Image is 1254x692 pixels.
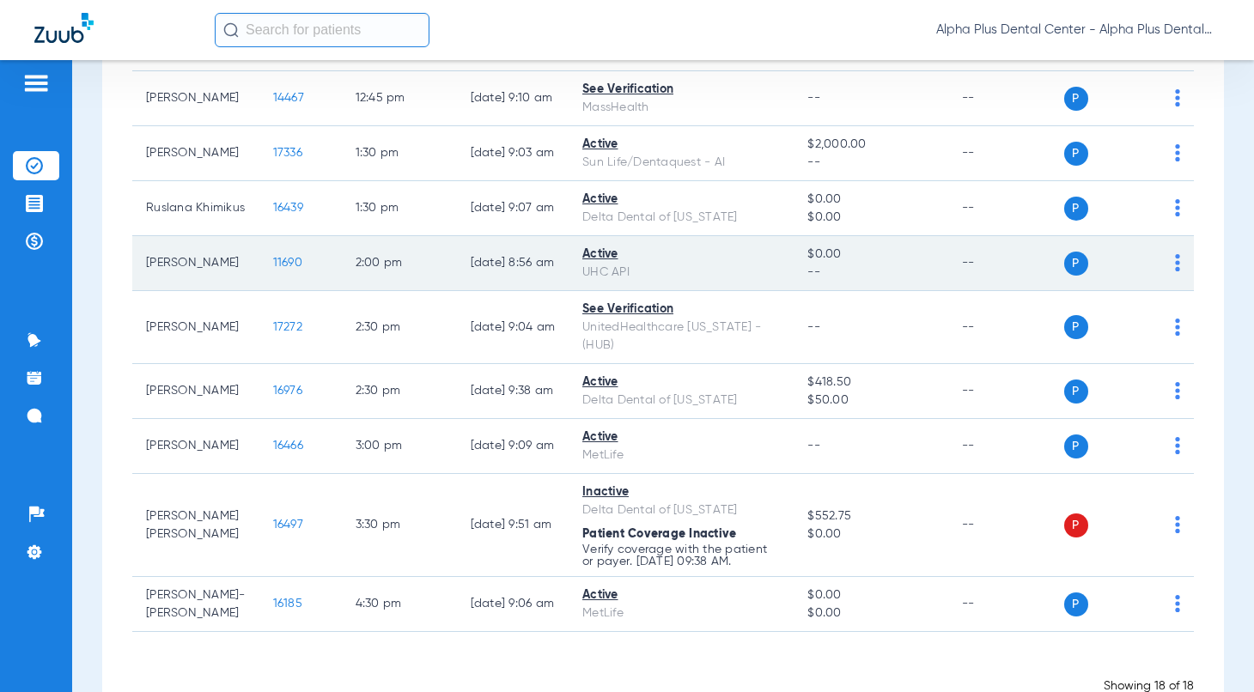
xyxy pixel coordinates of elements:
div: Active [582,191,780,209]
span: 16439 [273,202,303,214]
td: [PERSON_NAME] [132,364,259,419]
img: x.svg [1136,89,1154,106]
td: [DATE] 9:06 AM [457,577,569,632]
img: group-dot-blue.svg [1175,319,1180,336]
img: Zuub Logo [34,13,94,43]
div: Active [582,136,780,154]
span: $0.00 [807,191,934,209]
td: [DATE] 9:03 AM [457,126,569,181]
img: group-dot-blue.svg [1175,382,1180,399]
img: x.svg [1136,437,1154,454]
img: x.svg [1136,516,1154,533]
span: $552.75 [807,507,934,525]
div: Inactive [582,483,780,501]
img: x.svg [1136,319,1154,336]
td: [PERSON_NAME] [PERSON_NAME] [132,474,259,577]
td: [DATE] 9:51 AM [457,474,569,577]
td: [DATE] 9:10 AM [457,71,569,126]
span: $50.00 [807,392,934,410]
span: 16185 [273,598,302,610]
span: Alpha Plus Dental Center - Alpha Plus Dental [936,21,1220,39]
div: See Verification [582,81,780,99]
td: -- [948,181,1064,236]
td: [DATE] 9:38 AM [457,364,569,419]
div: MetLife [582,604,780,622]
img: x.svg [1136,595,1154,612]
img: group-dot-blue.svg [1175,254,1180,271]
div: Sun Life/Dentaquest - AI [582,154,780,172]
div: Delta Dental of [US_STATE] [582,209,780,227]
div: MassHealth [582,99,780,117]
span: $0.00 [807,586,934,604]
span: $0.00 [807,209,934,227]
img: hamburger-icon [22,73,50,94]
div: Active [582,428,780,446]
span: -- [807,440,820,452]
td: 12:45 PM [342,71,457,126]
td: 2:30 PM [342,291,457,364]
td: [PERSON_NAME] [132,419,259,474]
td: 4:30 PM [342,577,457,632]
span: P [1064,197,1088,221]
span: P [1064,434,1088,458]
span: 11690 [273,257,302,269]
span: $2,000.00 [807,136,934,154]
span: $418.50 [807,373,934,392]
img: x.svg [1136,254,1154,271]
td: [DATE] 9:09 AM [457,419,569,474]
img: group-dot-blue.svg [1175,437,1180,454]
img: Search Icon [223,22,239,38]
input: Search for patients [215,13,429,47]
td: [PERSON_NAME] [132,236,259,291]
td: [DATE] 9:07 AM [457,181,569,236]
img: x.svg [1136,199,1154,216]
span: -- [807,92,820,104]
div: UHC API [582,264,780,282]
td: Ruslana Khimikus [132,181,259,236]
span: P [1064,252,1088,276]
td: -- [948,126,1064,181]
td: 3:30 PM [342,474,457,577]
span: 16466 [273,440,303,452]
div: Delta Dental of [US_STATE] [582,392,780,410]
span: 17272 [273,321,302,333]
p: Verify coverage with the patient or payer. [DATE] 09:38 AM. [582,543,780,568]
span: P [1064,592,1088,616]
div: Active [582,373,780,392]
span: Showing 18 of 18 [1104,680,1194,692]
img: x.svg [1136,382,1154,399]
td: 3:00 PM [342,419,457,474]
td: [PERSON_NAME] [132,71,259,126]
span: $0.00 [807,525,934,543]
td: [DATE] 9:04 AM [457,291,569,364]
span: 16497 [273,519,303,531]
span: P [1064,142,1088,166]
td: [PERSON_NAME] [132,291,259,364]
span: Loading [638,659,689,673]
img: group-dot-blue.svg [1175,595,1180,612]
span: Patient Coverage Inactive [582,528,736,540]
span: P [1064,315,1088,339]
div: See Verification [582,300,780,319]
iframe: Chat Widget [1168,610,1254,692]
div: Delta Dental of [US_STATE] [582,501,780,519]
td: -- [948,419,1064,474]
div: MetLife [582,446,780,464]
span: -- [807,264,934,282]
img: group-dot-blue.svg [1175,516,1180,533]
span: P [1064,513,1088,537]
td: 1:30 PM [342,126,457,181]
span: $0.00 [807,604,934,622]
span: -- [807,321,820,333]
td: [DATE] 8:56 AM [457,236,569,291]
span: $0.00 [807,246,934,264]
td: -- [948,364,1064,419]
td: 1:30 PM [342,181,457,236]
img: x.svg [1136,144,1154,161]
span: -- [807,154,934,172]
span: 14467 [273,92,304,104]
img: group-dot-blue.svg [1175,144,1180,161]
td: [PERSON_NAME]-[PERSON_NAME] [132,577,259,632]
div: Active [582,586,780,604]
